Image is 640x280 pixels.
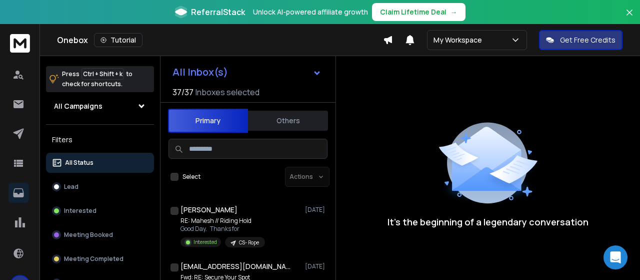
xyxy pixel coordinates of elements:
[248,110,328,132] button: Others
[57,33,383,47] div: Onebox
[560,35,615,45] p: Get Free Credits
[180,205,237,215] h1: [PERSON_NAME]
[65,159,93,167] p: All Status
[46,96,154,116] button: All Campaigns
[46,201,154,221] button: Interested
[46,153,154,173] button: All Status
[195,86,259,98] h3: Inboxes selected
[623,6,636,30] button: Close banner
[64,255,123,263] p: Meeting Completed
[372,3,465,21] button: Claim Lifetime Deal→
[180,261,290,271] h1: [EMAIL_ADDRESS][DOMAIN_NAME]
[164,62,329,82] button: All Inbox(s)
[81,68,124,80] span: Ctrl + Shift + k
[253,7,368,17] p: Unlock AI-powered affiliate growth
[172,67,228,77] h1: All Inbox(s)
[46,177,154,197] button: Lead
[180,217,265,225] p: RE: Mahesh // Riding Hold
[193,238,217,246] p: Interested
[172,86,193,98] span: 37 / 37
[450,7,457,17] span: →
[64,183,78,191] p: Lead
[94,33,142,47] button: Tutorial
[603,245,627,269] div: Open Intercom Messenger
[305,206,327,214] p: [DATE]
[191,6,245,18] span: ReferralStack
[239,239,259,246] p: CS- Rope
[62,69,132,89] p: Press to check for shortcuts.
[46,225,154,245] button: Meeting Booked
[46,133,154,147] h3: Filters
[180,225,265,233] p: Good Day. Thanks for
[387,215,588,229] p: It’s the beginning of a legendary conversation
[305,262,327,270] p: [DATE]
[539,30,622,50] button: Get Free Credits
[64,231,113,239] p: Meeting Booked
[433,35,486,45] p: My Workspace
[168,109,248,133] button: Primary
[46,249,154,269] button: Meeting Completed
[64,207,96,215] p: Interested
[54,101,102,111] h1: All Campaigns
[182,173,200,181] label: Select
